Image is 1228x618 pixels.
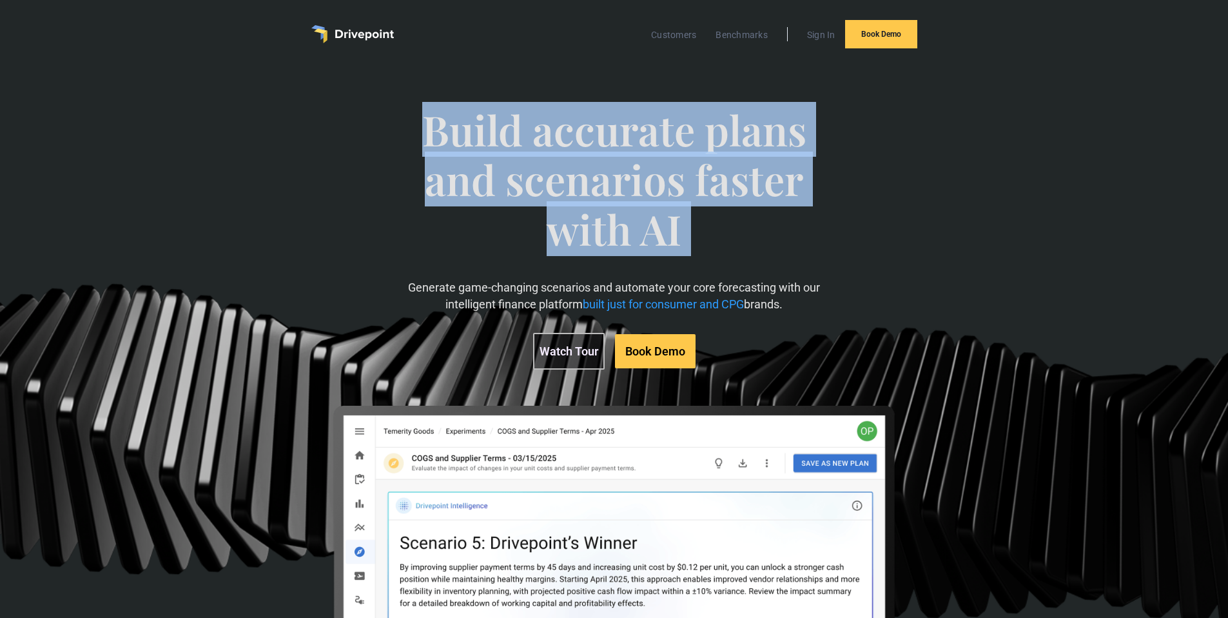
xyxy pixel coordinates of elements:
a: home [311,25,394,43]
a: Book Demo [845,20,917,48]
span: built just for consumer and CPG [583,297,744,311]
span: Build accurate plans and scenarios faster with AI [402,105,826,279]
a: Sign In [801,26,842,43]
a: Customers [645,26,703,43]
p: Generate game-changing scenarios and automate your core forecasting with our intelligent finance ... [402,279,826,312]
a: Benchmarks [709,26,774,43]
a: Book Demo [615,334,696,368]
a: Watch Tour [533,333,605,370]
